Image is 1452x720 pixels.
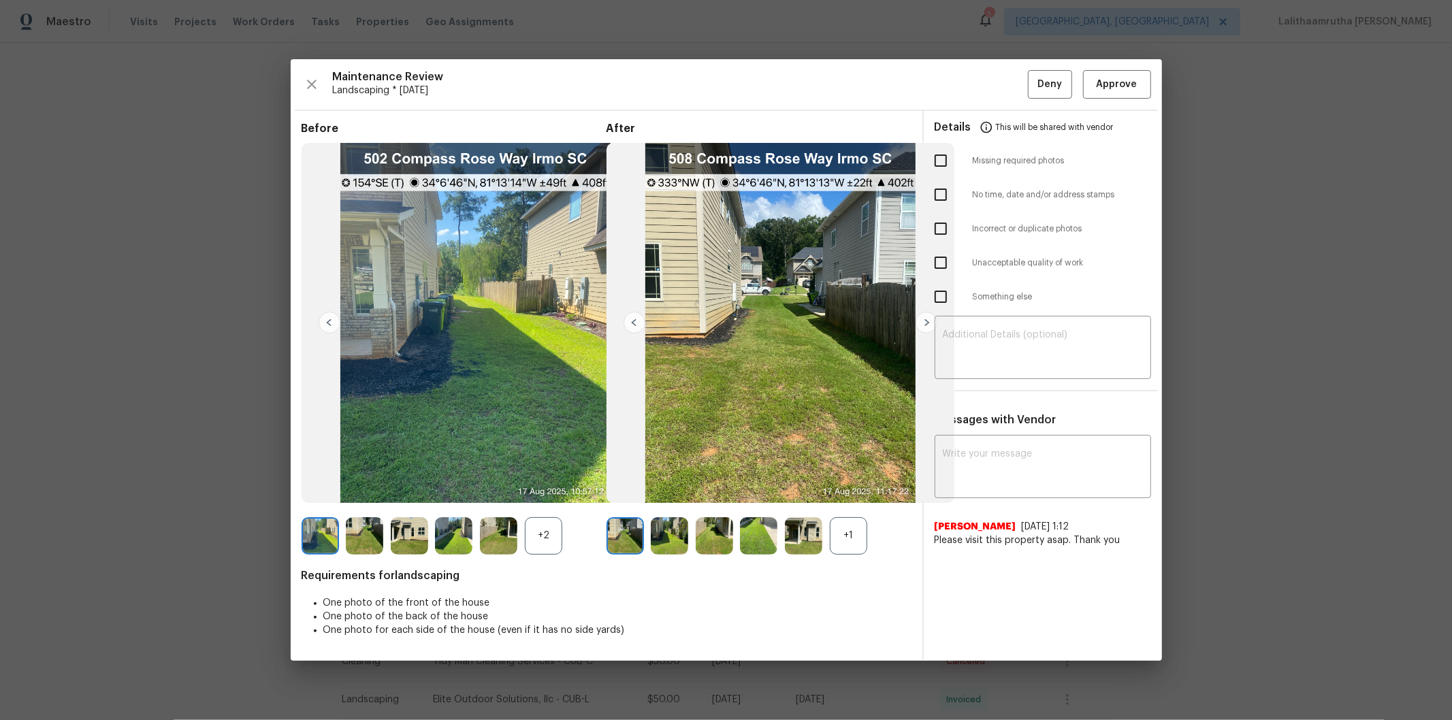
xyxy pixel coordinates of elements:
[973,291,1151,303] span: Something else
[1083,70,1151,99] button: Approve
[525,517,562,555] div: +2
[973,189,1151,201] span: No time, date and/or address stamps
[924,212,1162,246] div: Incorrect or duplicate photos
[924,246,1162,280] div: Unacceptable quality of work
[302,122,607,135] span: Before
[830,517,867,555] div: +1
[924,178,1162,212] div: No time, date and/or address stamps
[333,70,1028,84] span: Maintenance Review
[302,569,911,583] span: Requirements for landscaping
[607,122,911,135] span: After
[1028,70,1072,99] button: Deny
[935,534,1151,547] span: Please visit this property asap. Thank you
[935,111,971,144] span: Details
[1037,76,1062,93] span: Deny
[323,610,911,623] li: One photo of the back of the house
[624,312,645,333] img: left-chevron-button-url
[973,223,1151,235] span: Incorrect or duplicate photos
[323,596,911,610] li: One photo of the front of the house
[973,257,1151,269] span: Unacceptable quality of work
[973,155,1151,167] span: Missing required photos
[996,111,1114,144] span: This will be shared with vendor
[924,280,1162,314] div: Something else
[319,312,340,333] img: left-chevron-button-url
[916,312,937,333] img: right-chevron-button-url
[1022,522,1069,531] span: [DATE] 1:12
[935,520,1016,534] span: [PERSON_NAME]
[1097,76,1138,93] span: Approve
[935,414,1056,425] span: Messages with Vendor
[323,623,911,637] li: One photo for each side of the house (even if it has no side yards)
[333,84,1028,97] span: Landscaping * [DATE]
[924,144,1162,178] div: Missing required photos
